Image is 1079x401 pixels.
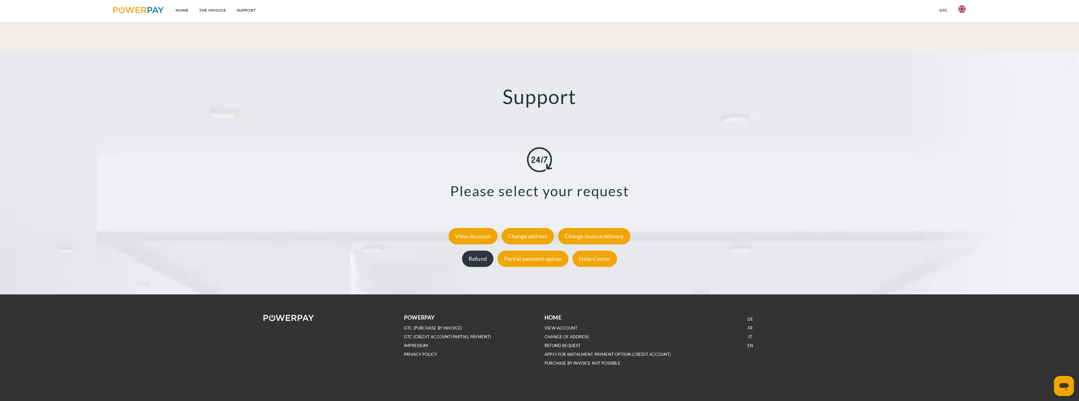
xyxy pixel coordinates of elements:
a: Refund [460,255,495,262]
a: IMPRESSUM [404,343,428,348]
a: FR [748,325,752,331]
a: Support [231,5,261,16]
a: VIEW-ACCOUNT [545,325,577,331]
a: PURCHASE BY INVOICE NOT POSSIBLE [545,361,620,366]
a: IT [748,334,752,340]
h3: Please select your request [62,182,1017,200]
a: THE INVOICE [194,5,231,16]
a: PRIVACY POLICY [404,352,437,357]
a: GTC (Purchase by invoice) [404,325,462,331]
a: EN [747,343,753,348]
h2: Support [54,84,1025,109]
a: REFUND REQUEST [545,343,581,348]
a: GTC (Credit account/partial payment) [404,334,491,340]
a: DE [747,317,753,322]
div: View-Account [449,228,497,244]
img: online-shopping.svg [527,147,552,172]
iframe: Knap til at åbne messaging-vindue [1054,376,1074,396]
a: CHANGE OF ADDRESS [545,334,589,340]
div: Help-Center [572,251,617,267]
a: View-Account [447,233,499,240]
img: logo-powerpay-white.svg [263,315,314,321]
a: Partial payment option [496,255,570,262]
a: Help-Center [571,255,619,262]
a: Change invoice delivery [556,233,632,240]
a: GTC [934,5,953,16]
b: Home [545,314,561,321]
b: POWERPAY [404,314,434,321]
img: logo-powerpay.svg [113,7,164,13]
div: Change invoice delivery [558,228,630,244]
div: Change address [502,228,554,244]
a: Home [170,5,194,16]
div: Partial payment option [497,251,568,267]
img: en [958,5,966,13]
div: Refund [462,251,493,267]
a: APPLY FOR INSTALMENT PAYMENT OPTION (Credit account) [545,352,671,357]
a: Change address [500,233,556,240]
